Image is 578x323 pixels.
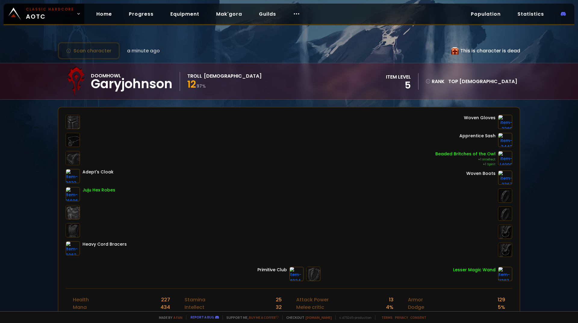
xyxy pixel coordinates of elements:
[58,42,120,59] button: Scan character
[386,311,393,318] div: 5 %
[389,296,393,303] div: 13
[91,79,172,89] div: Garyjohnson
[289,267,304,281] img: item-4924
[386,73,411,81] div: item level
[386,81,411,90] div: 5
[448,78,517,85] div: Top
[435,157,496,162] div: +1 Intellect
[459,78,517,85] span: [DEMOGRAPHIC_DATA]
[435,162,496,167] div: +1 Spirit
[276,296,282,303] div: 25
[197,83,206,89] small: 97 %
[498,267,512,281] img: item-11287
[161,296,170,303] div: 227
[513,8,549,20] a: Statistics
[498,115,512,129] img: item-2369
[187,72,202,80] div: Troll
[451,47,520,54] div: This is character is dead
[296,303,324,311] div: Melee critic
[395,315,408,320] a: Privacy
[92,8,117,20] a: Home
[466,170,496,177] div: Woven Boots
[204,72,262,80] div: [DEMOGRAPHIC_DATA]
[73,303,87,311] div: Mana
[187,77,196,91] span: 12
[498,170,512,185] img: item-2367
[160,303,170,311] div: 434
[466,8,505,20] a: Population
[26,7,74,12] small: Classic Hardcore
[73,296,89,303] div: Health
[211,8,247,20] a: Mak'gora
[408,296,423,303] div: Armor
[410,315,426,320] a: Consent
[222,315,279,320] span: Support me,
[464,115,496,121] div: Woven Gloves
[386,303,393,311] div: 4 %
[335,315,371,320] span: v. d752d5 - production
[498,296,505,303] div: 129
[435,151,496,157] div: Beaded Britches of the Owl
[276,303,282,311] div: 32
[82,187,115,193] div: Juju Hex Robes
[4,4,84,24] a: Classic HardcoreAOTC
[66,169,80,183] img: item-3833
[498,303,505,311] div: 5 %
[191,315,214,319] a: Report a bug
[257,267,287,273] div: Primitive Club
[296,296,329,303] div: Attack Power
[155,315,182,320] span: Made by
[66,241,80,256] img: item-6062
[127,47,160,54] span: a minute ago
[82,241,127,247] div: Heavy Cord Bracers
[82,169,113,175] div: Adept's Cloak
[426,78,445,85] div: rank
[91,72,172,79] div: Doomhowl
[66,187,80,201] img: item-16606
[185,303,204,311] div: Intellect
[498,133,512,147] img: item-3442
[166,8,204,20] a: Equipment
[498,311,505,318] div: 0 %
[459,133,496,139] div: Apprentice Sash
[26,7,74,21] span: AOTC
[185,296,205,303] div: Stamina
[249,315,279,320] a: Buy me a coffee
[173,315,182,320] a: a fan
[408,311,448,318] div: [PERSON_NAME]
[381,315,393,320] a: Terms
[276,311,282,318] div: 23
[124,8,158,20] a: Progress
[306,315,332,320] a: [DOMAIN_NAME]
[254,8,281,20] a: Guilds
[282,315,332,320] span: Checkout
[498,151,512,165] img: item-14090
[296,311,325,318] div: Range critic
[185,311,206,318] div: Strength
[408,303,424,311] div: Dodge
[453,267,496,273] div: Lesser Magic Wand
